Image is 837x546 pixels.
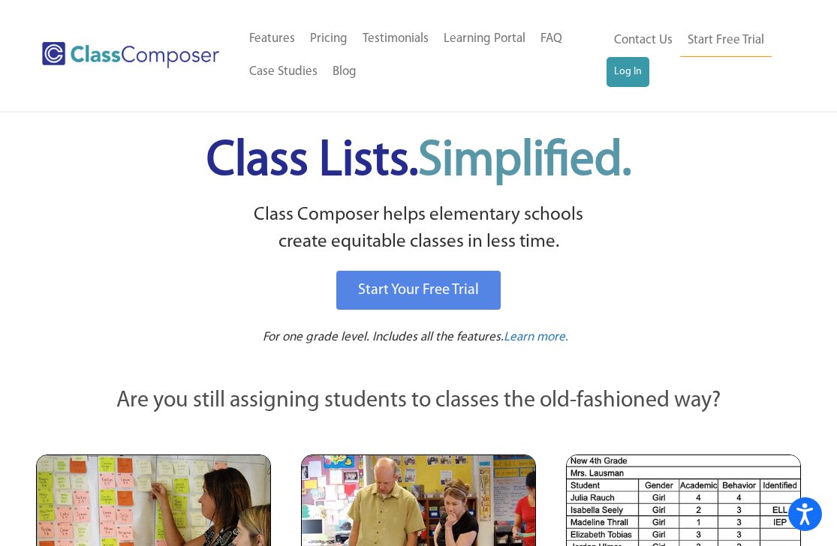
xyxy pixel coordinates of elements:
[325,55,364,88] a: Blog
[504,328,568,347] a: Learn more.
[355,22,436,55] a: Testimonials
[263,331,504,343] span: For one grade level. Includes all the features.
[242,22,607,88] nav: Header Menu
[206,137,631,186] span: Class Lists.
[242,55,325,88] a: Case Studies
[36,385,802,418] p: Are you still assigning students to classes the old-fashioned way?
[358,283,479,298] span: Start Your Free Trial
[242,22,303,55] a: Features
[42,42,219,68] img: Class Composer
[303,22,355,55] a: Pricing
[504,331,568,343] span: Learn more.
[607,24,680,57] a: Contact Us
[533,22,570,55] a: FAQ
[418,137,631,186] span: Simplified.
[607,57,649,87] a: Log In
[336,271,501,310] a: Start Your Free Trial
[680,24,772,58] a: Start Free Trial
[34,202,804,256] p: Class Composer helps elementary schools create equitable classes in less time.
[607,24,784,87] nav: Header Menu
[436,22,533,55] a: Learning Portal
